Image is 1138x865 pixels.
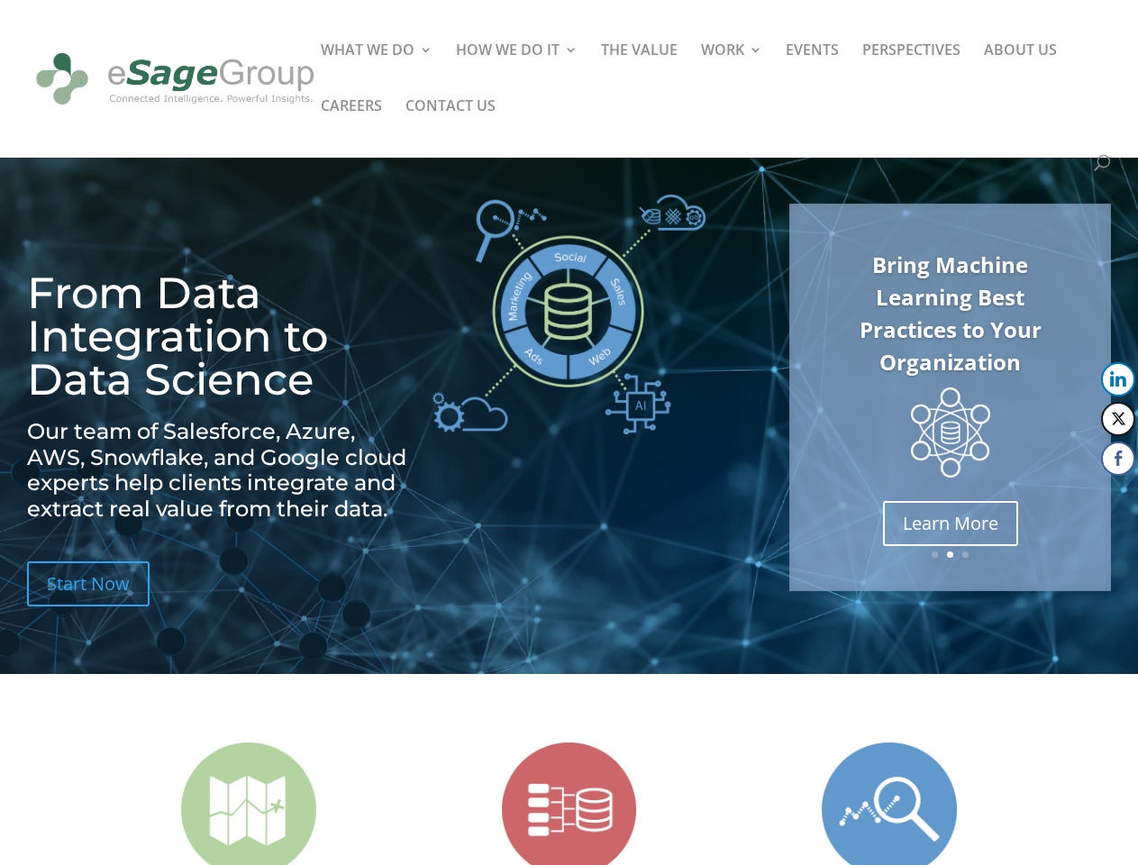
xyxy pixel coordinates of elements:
a: WHAT WE DO [321,43,432,99]
a: Start Now [27,561,150,606]
a: ABOUT US [984,43,1057,99]
a: HOW WE DO IT [456,43,578,99]
a: CAREERS [321,99,382,155]
button: Facebook Share [1101,442,1135,476]
button: LinkedIn Share [1101,362,1135,396]
button: Twitter Share [1101,402,1135,436]
a: EVENTS [786,43,839,99]
a: 3 [962,551,969,558]
a: 2 [947,551,953,558]
a: THE VALUE [601,43,678,99]
a: PERSPECTIVES [862,43,960,99]
h2: Our team of Salesforce, Azure, AWS, Snowflake, and Google cloud experts help clients integrate an... [27,419,413,532]
p: eSage Group helps you onboard Salesforce tools to optimize Sales and Marketing effectiveness [832,396,1070,481]
a: Learn More [883,499,1018,544]
a: WORK [701,43,762,99]
h1: From Data Integration to Data Science [27,271,413,410]
a: 1 [932,551,938,558]
a: CONTACT US [405,99,496,155]
img: eSage Group [31,40,320,119]
a: Salesforce Integration Services [836,250,1065,311]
